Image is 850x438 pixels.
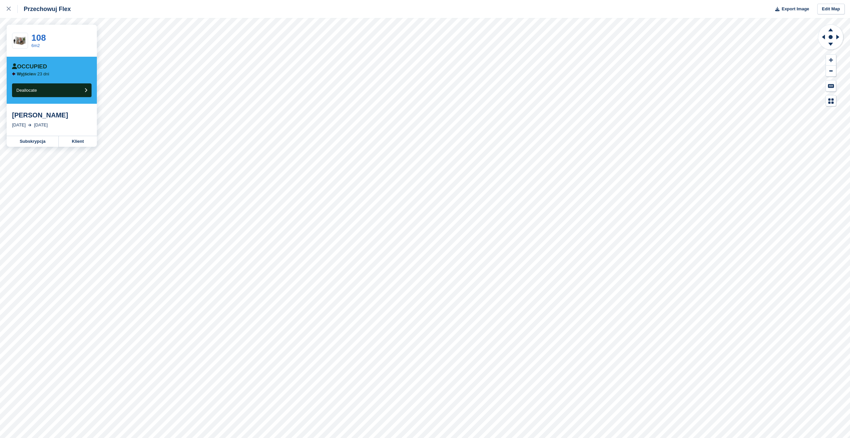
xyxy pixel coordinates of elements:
[28,124,31,126] img: arrow-right-light-icn-cde0832a797a2874e46488d9cf13f60e5c3a73dbe684e267c42b8395dfbc2abf.svg
[12,35,28,47] img: 64-sqft-unit.jpg
[12,72,15,76] img: arrow-left-icn-90495f2de72eb5bd0bd1c3c35deca35cc13f817d75bef06ecd7c0b315636ce7e.svg
[782,6,809,12] span: Export Image
[17,71,49,77] p: w 23 dni
[16,88,37,93] span: Deallocate
[59,136,97,147] a: Klient
[18,5,71,13] div: Przechowuj Flex
[17,71,33,76] span: Wyjście
[12,63,47,70] div: Occupied
[826,95,836,106] button: Map Legend
[771,4,809,15] button: Export Image
[12,83,92,97] button: Deallocate
[826,80,836,91] button: Keyboard Shortcuts
[31,33,46,43] a: 108
[34,122,48,128] div: [DATE]
[12,111,92,119] div: [PERSON_NAME]
[12,122,26,128] div: [DATE]
[7,136,59,147] a: Subskrypcja
[817,4,845,15] a: Edit Map
[826,55,836,66] button: Zoom In
[31,43,40,48] a: 6m2
[826,66,836,77] button: Zoom Out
